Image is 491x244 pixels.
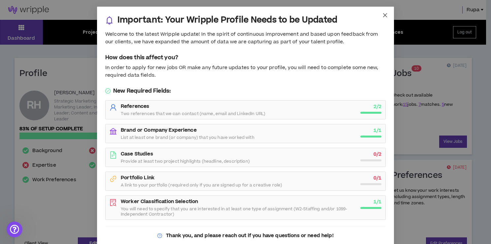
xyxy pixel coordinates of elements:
[116,3,128,15] div: Close
[11,61,103,74] div: Take a look around! If you have any questions, just reply to this message.
[21,193,26,199] button: Gif picker
[110,151,117,159] span: file-text
[105,16,114,24] span: bell
[121,183,282,188] span: A link to your portfolio (required only If you are signed up for a creative role)
[5,38,127,103] div: Morgan says…
[42,193,47,199] button: Start recording
[4,3,17,15] button: go back
[121,174,154,181] strong: Portfolio Link
[11,52,103,59] div: Welcome to Wripple 🙌
[121,150,153,157] strong: Case Studies
[110,128,117,135] span: bank
[374,175,381,182] strong: 0 / 1
[105,88,111,94] span: check-circle
[7,222,22,237] iframe: Intercom live chat
[105,64,386,79] div: In order to apply for new jobs OR make any future updates to your profile, you will need to compl...
[382,13,388,18] span: close
[117,15,337,25] h3: Important: Your Wripple Profile Needs to be Updated
[105,54,386,61] h5: How does this affect you?
[121,159,250,164] span: Provide at least two project highlights (headline, description)
[11,42,103,49] div: Hey there 👋
[166,232,333,239] strong: Thank you, and please reach out if you have questions or need help!
[10,193,16,199] button: Emoji picker
[11,90,66,94] div: [PERSON_NAME] • Just now
[121,206,356,217] span: You will need to specify that you are interested in at least one type of assignment (W2-Staffing ...
[110,104,117,111] span: user
[121,111,265,116] span: Two references that we can contact (name, email and LinkedIn URL)
[121,198,198,205] strong: Worker Classification Selection
[374,127,381,134] strong: 1 / 1
[121,127,197,134] strong: Brand or Company Experience
[374,151,381,158] strong: 0 / 2
[376,7,394,24] button: Close
[11,78,103,84] div: [PERSON_NAME]
[32,3,75,8] h1: [PERSON_NAME]
[19,4,29,14] img: Profile image for Morgan
[374,103,381,110] strong: 2 / 2
[121,103,149,110] strong: References
[110,199,117,206] span: file-search
[121,135,254,140] span: List at least one brand (or company) that you have worked with
[110,175,117,183] span: link
[105,87,386,95] h5: New Required Fields:
[31,193,37,199] button: Upload attachment
[105,31,386,46] div: Welcome to the latest Wripple update! In the spirit of continuous improvement and based upon feed...
[374,198,381,205] strong: 1 / 1
[113,191,124,201] button: Send a message…
[32,8,61,15] p: Active [DATE]
[6,180,126,191] textarea: Message…
[5,38,108,88] div: Hey there 👋Welcome to Wripple 🙌Take a look around! If you have any questions, just reply to this ...
[157,233,162,238] span: question-circle
[103,3,116,15] button: Home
